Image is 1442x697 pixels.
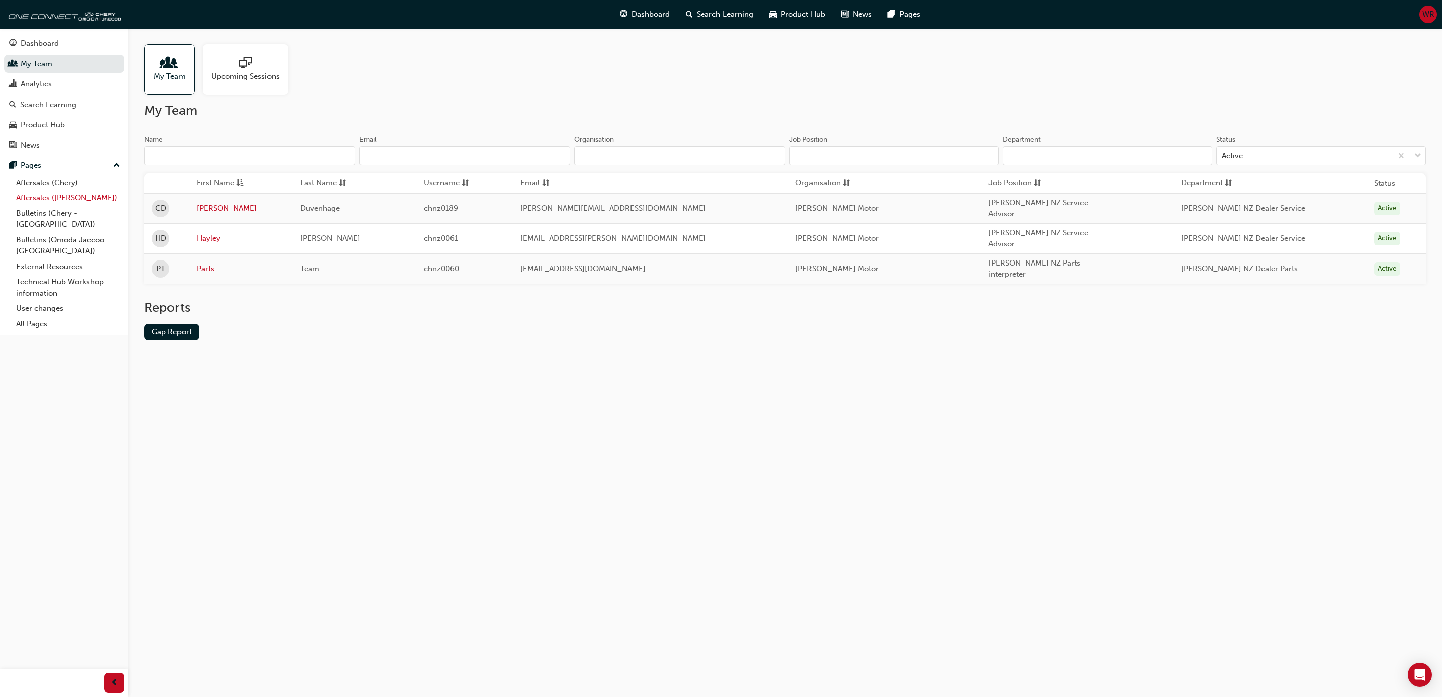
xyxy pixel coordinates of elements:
button: Pages [4,156,124,175]
span: asc-icon [236,177,244,190]
span: guage-icon [9,39,17,48]
div: Active [1374,232,1400,245]
a: Bulletins (Omoda Jaecoo - [GEOGRAPHIC_DATA]) [12,232,124,259]
span: First Name [197,177,234,190]
a: car-iconProduct Hub [761,4,833,25]
th: Status [1374,178,1395,189]
span: sorting-icon [1225,177,1232,190]
span: CD [155,203,166,214]
span: Team [300,264,319,273]
span: chnz0189 [424,204,458,213]
a: Product Hub [4,116,124,134]
div: Job Position [789,135,827,145]
div: Pages [21,160,41,171]
span: [PERSON_NAME] Motor [795,204,879,213]
span: Department [1181,177,1223,190]
button: Last Namesorting-icon [300,177,355,190]
a: Parts [197,263,285,275]
span: News [853,9,872,20]
div: Analytics [21,78,52,90]
button: Departmentsorting-icon [1181,177,1236,190]
span: Organisation [795,177,841,190]
span: people-icon [163,57,176,71]
span: chart-icon [9,80,17,89]
a: My Team [144,44,203,95]
div: Product Hub [21,119,65,131]
input: Name [144,146,355,165]
span: Product Hub [781,9,825,20]
div: News [21,140,40,151]
span: PT [156,263,165,275]
span: sorting-icon [542,177,550,190]
span: sorting-icon [339,177,346,190]
span: [PERSON_NAME] NZ Dealer Service [1181,234,1305,243]
span: Email [520,177,540,190]
span: chnz0061 [424,234,458,243]
div: Status [1216,135,1235,145]
span: down-icon [1414,150,1421,163]
span: sessionType_ONLINE_URL-icon [239,57,252,71]
a: pages-iconPages [880,4,928,25]
span: up-icon [113,159,120,172]
button: First Nameasc-icon [197,177,252,190]
a: News [4,136,124,155]
span: search-icon [9,101,16,110]
a: Upcoming Sessions [203,44,296,95]
a: Aftersales ([PERSON_NAME]) [12,190,124,206]
span: [EMAIL_ADDRESS][PERSON_NAME][DOMAIN_NAME] [520,234,706,243]
span: sorting-icon [843,177,850,190]
span: HD [155,233,166,244]
span: My Team [154,71,186,82]
span: Dashboard [632,9,670,20]
span: [PERSON_NAME] Motor [795,264,879,273]
div: Organisation [574,135,614,145]
span: [PERSON_NAME] [300,234,360,243]
span: guage-icon [620,8,627,21]
span: [PERSON_NAME] NZ Parts interpreter [988,258,1080,279]
span: Last Name [300,177,337,190]
input: Organisation [574,146,785,165]
span: news-icon [841,8,849,21]
a: oneconnect [5,4,121,24]
span: [PERSON_NAME] NZ Service Advisor [988,198,1088,219]
span: WR [1422,9,1434,20]
div: Active [1374,202,1400,215]
a: Hayley [197,233,285,244]
span: Upcoming Sessions [211,71,280,82]
div: Dashboard [21,38,59,49]
button: WR [1419,6,1437,23]
a: Search Learning [4,96,124,114]
a: User changes [12,301,124,316]
button: Usernamesorting-icon [424,177,479,190]
span: prev-icon [111,677,118,689]
div: Open Intercom Messenger [1408,663,1432,687]
span: Username [424,177,460,190]
span: Pages [899,9,920,20]
span: Search Learning [697,9,753,20]
span: sorting-icon [1034,177,1041,190]
span: Duvenhage [300,204,340,213]
button: Job Positionsorting-icon [988,177,1044,190]
a: search-iconSearch Learning [678,4,761,25]
input: Email [359,146,571,165]
span: [EMAIL_ADDRESS][DOMAIN_NAME] [520,264,646,273]
span: news-icon [9,141,17,150]
a: My Team [4,55,124,73]
span: car-icon [9,121,17,130]
h2: Reports [144,300,1426,316]
span: Job Position [988,177,1032,190]
div: Active [1222,150,1243,162]
span: [PERSON_NAME][EMAIL_ADDRESS][DOMAIN_NAME] [520,204,706,213]
span: [PERSON_NAME] Motor [795,234,879,243]
div: Active [1374,262,1400,276]
a: Bulletins (Chery - [GEOGRAPHIC_DATA]) [12,206,124,232]
a: Analytics [4,75,124,94]
a: news-iconNews [833,4,880,25]
div: Name [144,135,163,145]
span: [PERSON_NAME] NZ Service Advisor [988,228,1088,249]
span: people-icon [9,60,17,69]
div: Email [359,135,377,145]
input: Department [1003,146,1212,165]
button: Organisationsorting-icon [795,177,851,190]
